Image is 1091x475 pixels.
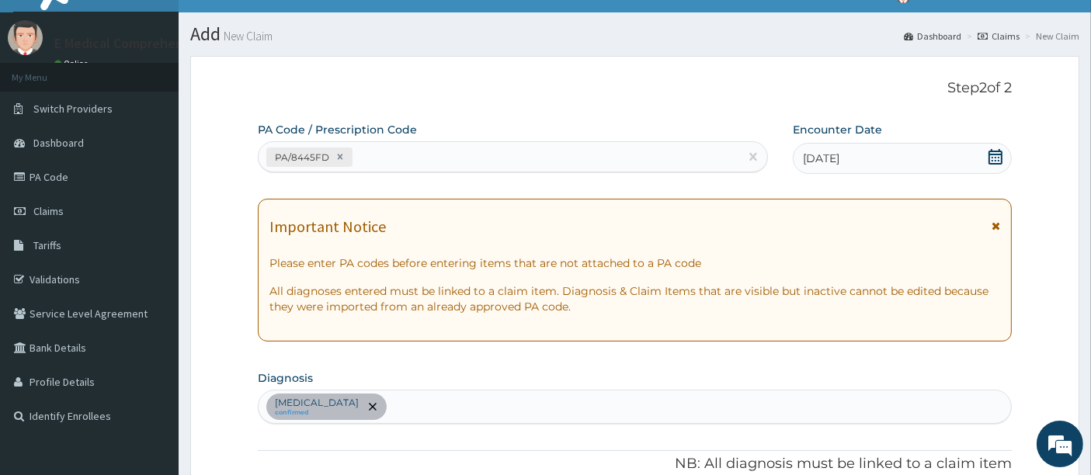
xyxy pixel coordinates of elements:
[1021,29,1079,43] li: New Claim
[33,102,113,116] span: Switch Providers
[269,283,1001,314] p: All diagnoses entered must be linked to a claim item. Diagnosis & Claim Items that are visible bu...
[258,122,417,137] label: PA Code / Prescription Code
[8,20,43,55] img: User Image
[33,204,64,218] span: Claims
[269,218,386,235] h1: Important Notice
[269,255,1001,271] p: Please enter PA codes before entering items that are not attached to a PA code
[270,148,332,166] div: PA/8445FD
[54,58,92,69] a: Online
[221,30,273,42] small: New Claim
[793,122,882,137] label: Encounter Date
[275,409,359,417] small: confirmed
[366,400,380,414] span: remove selection option
[904,29,961,43] a: Dashboard
[33,136,84,150] span: Dashboard
[90,140,214,296] span: We're online!
[81,87,261,107] div: Chat with us now
[255,8,292,45] div: Minimize live chat window
[190,24,1079,44] h1: Add
[978,29,1020,43] a: Claims
[33,238,61,252] span: Tariffs
[258,80,1013,97] p: Step 2 of 2
[29,78,63,116] img: d_794563401_company_1708531726252_794563401
[258,454,1013,474] p: NB: All diagnosis must be linked to a claim item
[803,151,839,166] span: [DATE]
[275,397,359,409] p: [MEDICAL_DATA]
[258,370,313,386] label: Diagnosis
[54,36,257,50] p: E Medical Comprehensive Consult
[8,313,296,367] textarea: Type your message and hit 'Enter'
